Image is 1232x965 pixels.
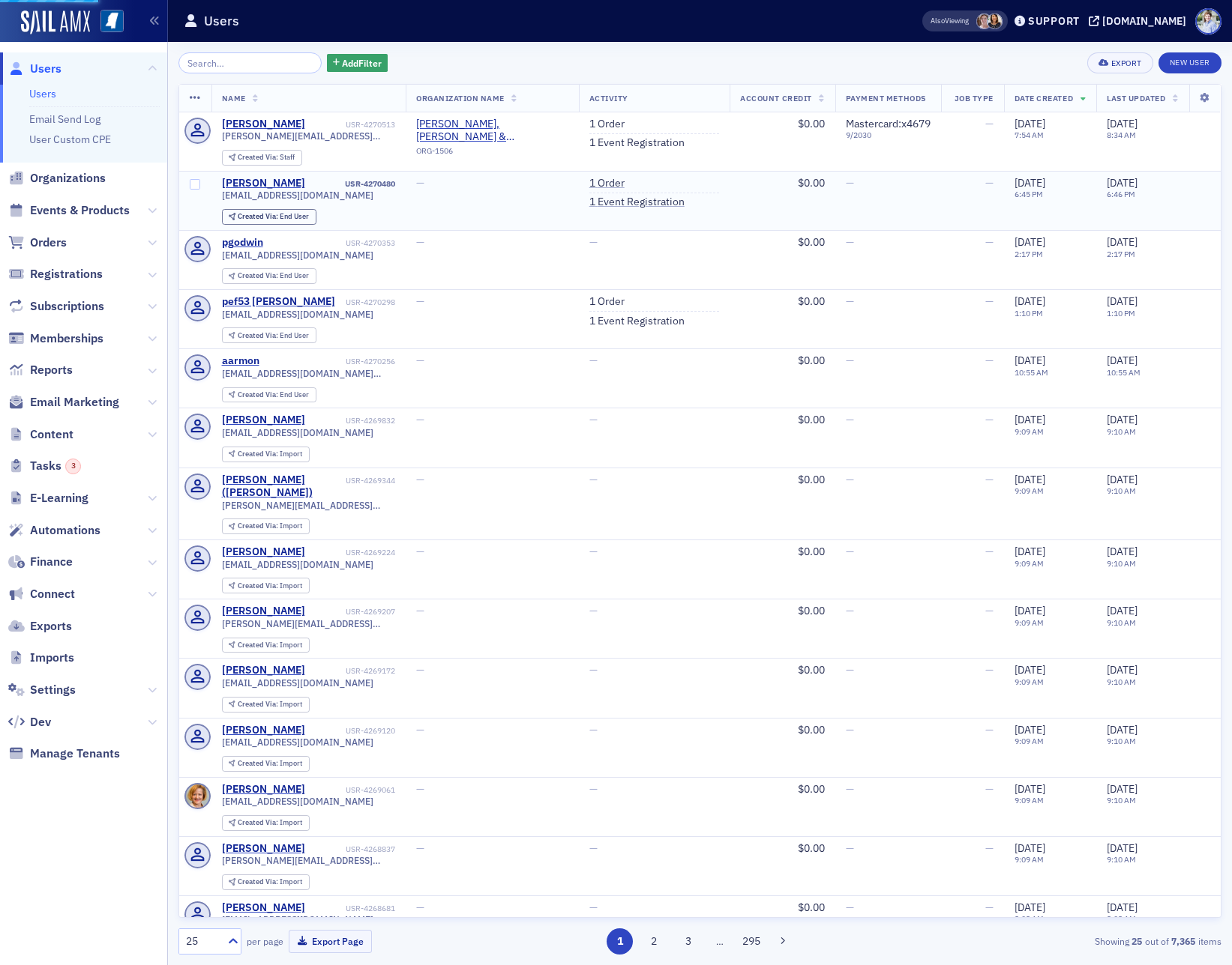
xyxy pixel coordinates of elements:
[589,604,598,617] span: —
[985,354,994,367] span: —
[1107,663,1138,677] span: [DATE]
[589,354,598,367] span: —
[1107,617,1136,628] time: 9:10 AM
[1015,93,1073,103] span: Date Created
[238,878,302,886] div: Import
[985,604,994,617] span: —
[607,928,633,955] button: 1
[1015,617,1044,628] time: 9:09 AM
[30,235,67,251] span: Orders
[21,10,90,34] img: SailAMX
[337,297,395,307] div: USR-4270298
[222,901,305,915] a: [PERSON_NAME]
[1015,354,1045,367] span: [DATE]
[307,120,395,130] div: USR-4270513
[222,545,305,559] div: [PERSON_NAME]
[1159,52,1222,73] a: New User
[30,298,104,315] span: Subscriptions
[238,450,302,459] div: Import
[30,586,75,602] span: Connect
[238,581,280,590] span: Created Via :
[985,473,994,486] span: —
[238,391,309,399] div: End User
[238,330,280,340] span: Created Via :
[1015,367,1048,378] time: 10:55 AM
[238,272,309,280] div: End User
[798,901,825,914] span: $0.00
[30,266,103,282] span: Registrations
[238,332,309,340] div: End User
[1107,736,1136,746] time: 9:10 AM
[8,586,75,602] a: Connect
[589,118,625,131] a: 1 Order
[416,782,424,796] span: —
[222,387,316,403] div: Created Via: End User
[238,760,302,768] div: Import
[238,213,309,221] div: End User
[1107,367,1141,378] time: 10:55 AM
[307,179,395,189] div: USR-4270480
[238,640,280,650] span: Created Via :
[8,202,130,219] a: Events & Products
[307,666,395,676] div: USR-4269172
[222,414,305,427] div: [PERSON_NAME]
[342,56,382,70] span: Add Filter
[1015,736,1044,746] time: 9:09 AM
[1107,294,1138,308] span: [DATE]
[985,545,994,558] span: —
[222,268,316,284] div: Created Via: End User
[8,650,74,666] a: Imports
[1015,294,1045,308] span: [DATE]
[589,235,598,249] span: —
[346,476,395,485] div: USR-4269344
[30,682,76,698] span: Settings
[222,518,310,534] div: Created Via: Import
[416,413,424,426] span: —
[798,545,825,558] span: $0.00
[1015,235,1045,249] span: [DATE]
[8,394,119,411] a: Email Marketing
[307,785,395,795] div: USR-4269061
[846,782,854,796] span: —
[238,699,280,709] span: Created Via :
[846,545,854,558] span: —
[985,235,994,249] span: —
[846,663,854,677] span: —
[222,177,305,190] div: [PERSON_NAME]
[1107,235,1138,249] span: [DATE]
[8,61,61,77] a: Users
[846,235,854,249] span: —
[307,607,395,617] div: USR-4269207
[416,146,568,161] div: ORG-1506
[222,150,302,166] div: Created Via: Staff
[846,354,854,367] span: —
[798,841,825,855] span: $0.00
[1015,558,1044,569] time: 9:09 AM
[29,133,111,146] a: User Custom CPE
[589,93,628,103] span: Activity
[589,782,598,796] span: —
[8,714,51,730] a: Dev
[985,782,994,796] span: —
[222,664,305,677] a: [PERSON_NAME]
[8,266,103,282] a: Registrations
[1015,117,1045,130] span: [DATE]
[8,490,88,506] a: E-Learning
[416,294,424,308] span: —
[589,473,598,486] span: —
[238,522,302,530] div: Import
[30,714,51,730] span: Dev
[100,10,124,33] img: SailAMX
[589,413,598,426] span: —
[8,426,73,443] a: Content
[238,819,302,827] div: Import
[798,354,825,367] span: $0.00
[1111,59,1142,67] div: Export
[29,87,56,100] a: Users
[1015,782,1045,796] span: [DATE]
[1089,16,1192,26] button: [DOMAIN_NAME]
[222,295,335,309] a: pef53 [PERSON_NAME]
[416,841,424,855] span: —
[222,842,305,856] a: [PERSON_NAME]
